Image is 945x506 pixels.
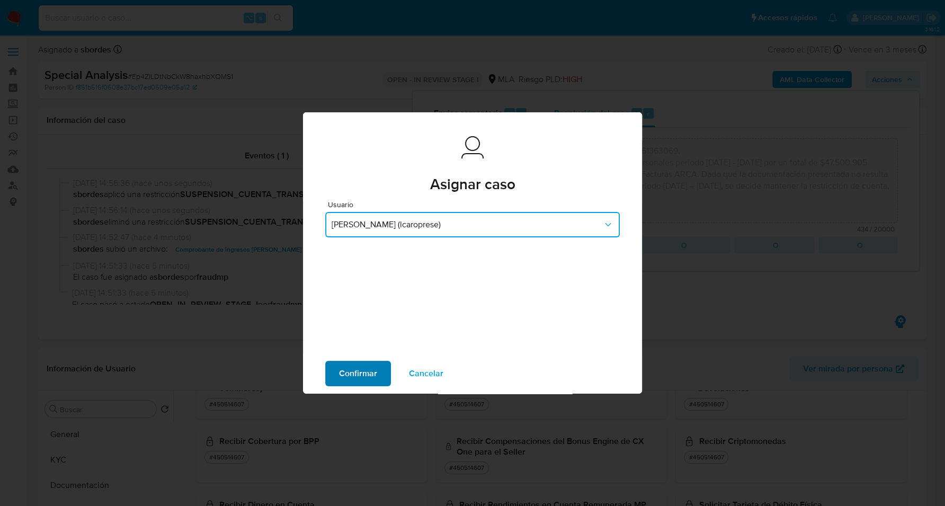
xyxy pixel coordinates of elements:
[409,362,443,385] span: Cancelar
[395,361,457,386] button: Cancelar
[325,212,620,237] button: [PERSON_NAME] (lcaroprese)
[332,219,603,230] span: [PERSON_NAME] (lcaroprese)
[430,177,515,192] span: Asignar caso
[339,362,377,385] span: Confirmar
[325,361,391,386] button: Confirmar
[328,201,622,208] span: Usuario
